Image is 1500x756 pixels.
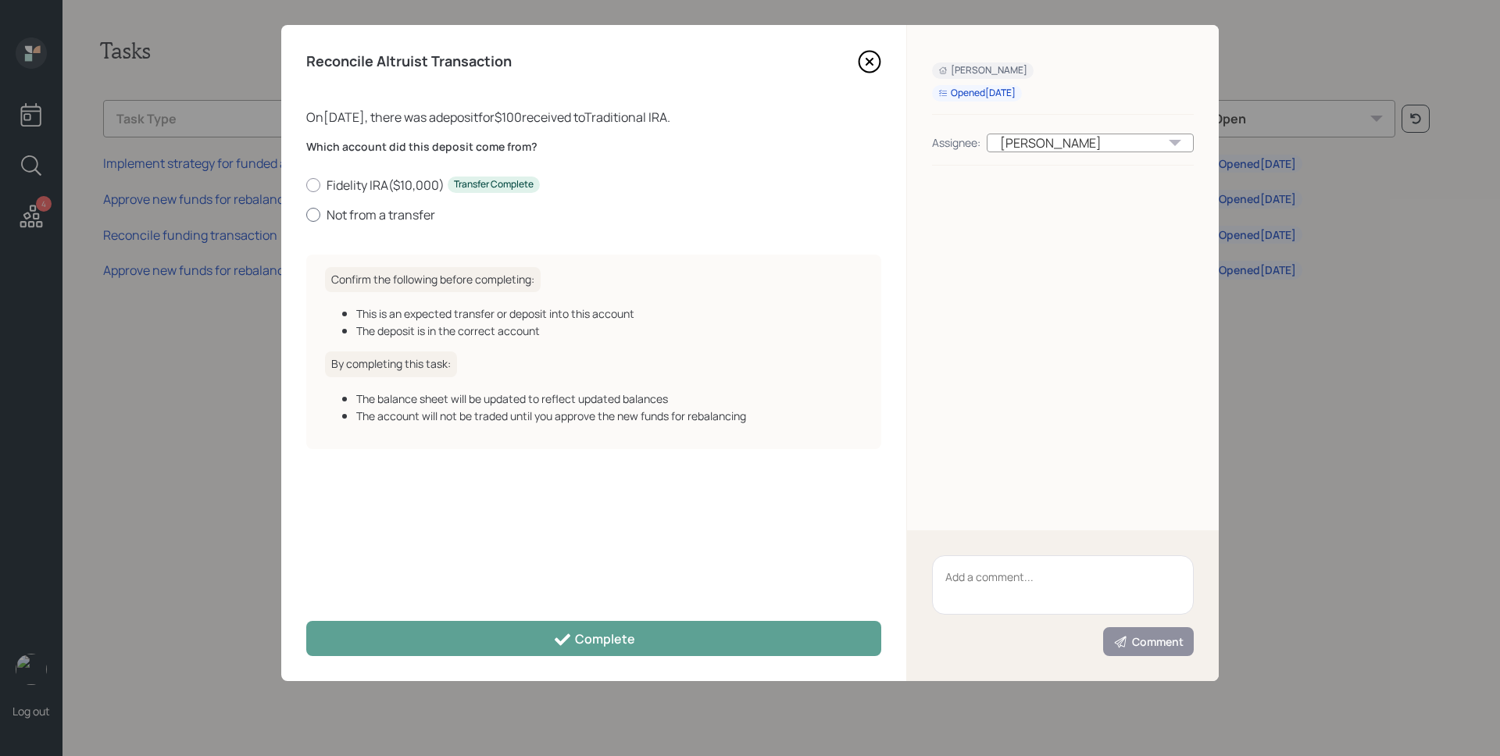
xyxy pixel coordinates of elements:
[306,177,881,194] label: Fidelity IRA ( $10,000 )
[306,621,881,656] button: Complete
[306,53,512,70] h4: Reconcile Altruist Transaction
[306,206,881,223] label: Not from a transfer
[325,267,541,293] h6: Confirm the following before completing:
[356,305,862,322] div: This is an expected transfer or deposit into this account
[356,408,862,424] div: The account will not be traded until you approve the new funds for rebalancing
[306,139,881,155] label: Which account did this deposit come from?
[553,630,635,649] div: Complete
[1113,634,1184,650] div: Comment
[938,64,1027,77] div: [PERSON_NAME]
[325,351,457,377] h6: By completing this task:
[356,323,862,339] div: The deposit is in the correct account
[454,178,534,191] div: Transfer Complete
[938,87,1016,100] div: Opened [DATE]
[306,108,881,127] div: On [DATE] , there was a deposit for $100 received to Traditional IRA .
[932,134,980,151] div: Assignee:
[987,134,1194,152] div: [PERSON_NAME]
[356,390,862,407] div: The balance sheet will be updated to reflect updated balances
[1103,627,1194,656] button: Comment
